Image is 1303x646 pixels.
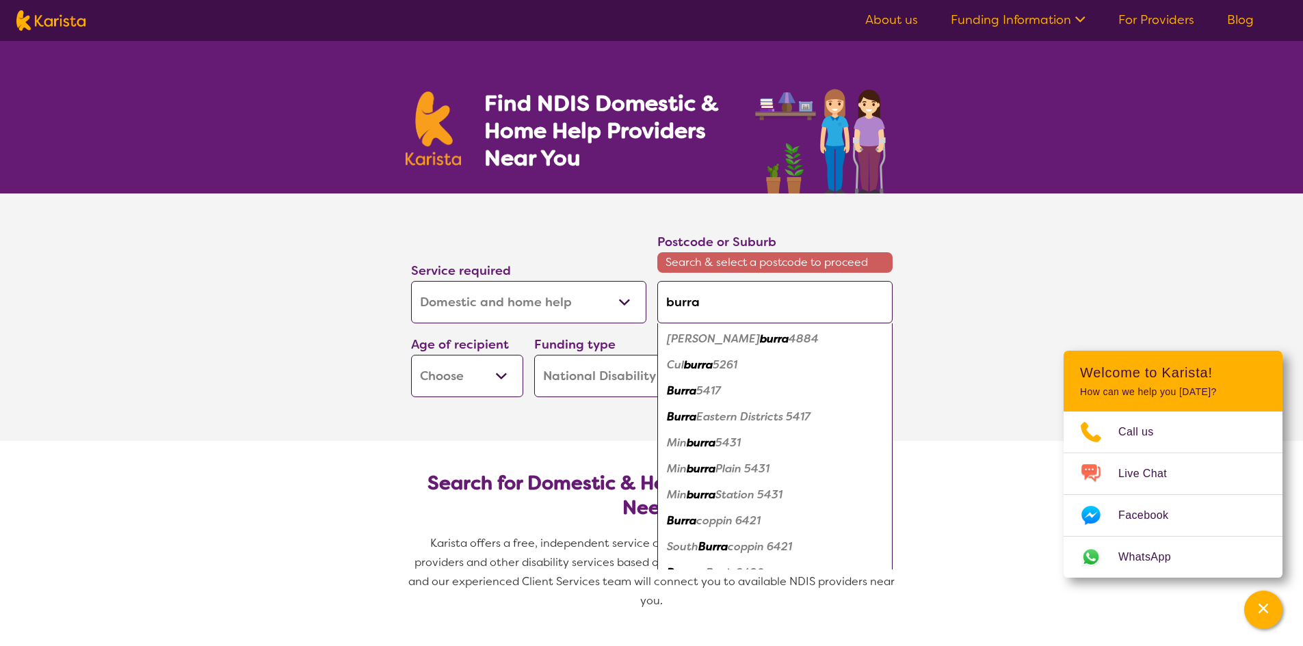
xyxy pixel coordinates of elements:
[715,487,782,502] em: Station 5431
[667,539,698,554] em: South
[696,409,811,424] em: Eastern Districts 5417
[1064,537,1282,578] a: Web link opens in a new tab.
[667,383,696,398] em: Burra
[411,336,509,353] label: Age of recipient
[1118,463,1183,484] span: Live Chat
[789,332,819,346] em: 4884
[406,92,462,165] img: Karista logo
[664,456,886,482] div: Minburra Plain 5431
[687,487,715,502] em: burra
[715,435,741,450] em: 5431
[667,409,696,424] em: Burra
[951,12,1085,28] a: Funding Information
[408,536,897,608] span: Karista offers a free, independent service connecting you with Domestic Assistance providers and ...
[422,471,882,520] h2: Search for Domestic & Home Help by Location & Needs
[687,435,715,450] em: burra
[664,326,886,352] div: Yungaburra 4884
[713,358,737,372] em: 5261
[667,487,687,502] em: Min
[1244,591,1282,629] button: Channel Menu
[1064,351,1282,578] div: Channel Menu
[865,12,918,28] a: About us
[728,539,792,554] em: coppin 6421
[1118,12,1194,28] a: For Providers
[664,508,886,534] div: Burracoppin 6421
[16,10,85,31] img: Karista logo
[698,539,728,554] em: Burra
[484,90,737,172] h1: Find NDIS Domestic & Home Help Providers Near You
[411,263,511,279] label: Service required
[684,358,713,372] em: burra
[1080,386,1266,398] p: How can we help you [DATE]?
[667,358,684,372] em: Cul
[664,404,886,430] div: Burra Eastern Districts 5417
[657,252,893,273] span: Search & select a postcode to proceed
[696,383,721,398] em: 5417
[1118,505,1185,526] span: Facebook
[657,281,893,323] input: Type
[664,430,886,456] div: Minburra 5431
[696,513,761,528] em: coppin 6421
[667,332,760,346] em: [PERSON_NAME]
[1227,12,1254,28] a: Blog
[664,352,886,378] div: Culburra 5261
[664,482,886,508] div: Minburra Station 5431
[760,332,789,346] em: burra
[667,565,696,580] em: Burra
[664,534,886,560] div: South Burracoppin 6421
[751,74,897,193] img: domestic-help
[696,565,764,580] em: n Rock 6490
[657,234,776,250] label: Postcode or Suburb
[1064,412,1282,578] ul: Choose channel
[667,513,696,528] em: Burra
[534,336,616,353] label: Funding type
[1118,547,1187,567] span: WhatsApp
[1080,364,1266,381] h2: Welcome to Karista!
[667,461,687,476] em: Min
[687,461,715,476] em: burra
[715,461,769,476] em: Plain 5431
[664,378,886,404] div: Burra 5417
[1118,422,1170,442] span: Call us
[667,435,687,450] em: Min
[664,560,886,586] div: Burran Rock 6490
